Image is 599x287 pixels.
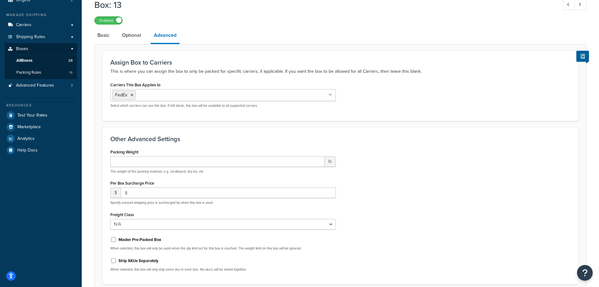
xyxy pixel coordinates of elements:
li: Packing Rules [5,67,77,78]
a: Analytics [5,133,77,144]
span: Boxes [16,46,28,52]
p: Specify amount shipping price is surcharged by when this box is used [110,200,336,205]
label: Master Pre-Packed Box [119,237,161,243]
label: Per Box Surcharge Price [110,181,154,186]
span: lb [324,156,336,167]
span: 28 [68,58,73,63]
a: Packing Rules14 [5,67,77,78]
span: 3 [71,83,73,88]
span: FedEx [115,92,127,98]
span: Test Your Rates [17,113,47,118]
a: AllBoxes28 [5,55,77,66]
label: Enabled [95,17,122,24]
h3: Assign Box to Carriers [110,59,570,66]
a: Optional [119,28,144,43]
span: Analytics [17,136,35,141]
p: When selected, this box will only ship same sku in each box. No sku's will be mixed together. [110,267,336,272]
h3: Other Advanced Settings [110,135,570,142]
span: Advanced Features [16,83,54,88]
p: This is where you can assign the box to only be packed for specific carriers, if applicable. If y... [110,68,570,75]
label: Carriers This Box Applies to [110,83,160,87]
span: Packing Rules [16,70,41,75]
div: Resources [5,103,77,108]
label: Ship SKUs Separately [119,258,158,264]
a: Test Your Rates [5,110,77,121]
span: Shipping Rules [16,34,45,40]
span: Marketplace [17,124,41,130]
div: Manage Shipping [5,12,77,18]
span: Help Docs [17,148,38,153]
a: Advanced [151,28,180,44]
li: Advanced Features [5,80,77,91]
p: When selected, this box will only be used when the qty limit set for this box is reached. The wei... [110,246,336,251]
button: Show Help Docs [576,51,589,62]
span: Carriers [16,22,31,28]
span: All Boxes [16,58,32,63]
a: Advanced Features3 [5,80,77,91]
span: 14 [69,70,73,75]
p: The weight of the packing material, e.g. cardboard, dry ice, etc [110,169,336,174]
a: Basic [94,28,113,43]
a: Shipping Rules [5,31,77,43]
button: Open Resource Center [577,265,593,281]
label: Packing Weight [110,150,138,154]
label: Freight Class [110,212,134,217]
a: Help Docs [5,145,77,156]
li: Boxes [5,43,77,79]
span: $ [110,187,121,198]
p: Select which carriers can use this box. If left blank, this box will be available to all supporte... [110,103,336,108]
a: Marketplace [5,121,77,133]
a: Boxes [5,43,77,55]
a: Carriers [5,19,77,31]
